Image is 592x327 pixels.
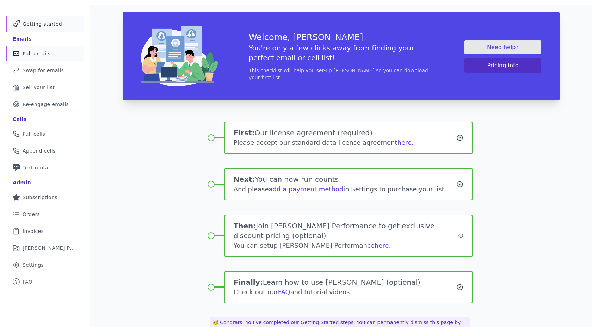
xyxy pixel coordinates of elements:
span: Re-engage emails [23,101,69,108]
a: Sell your list [6,80,84,95]
span: Invoices [23,228,44,235]
a: Append cells [6,143,84,159]
a: [PERSON_NAME] Performance [6,240,84,256]
a: Pull emails [6,46,84,61]
a: Need help? [464,40,541,54]
div: Admin [13,179,31,186]
a: Swap for emails [6,63,84,78]
a: here [375,242,389,249]
span: Finally: [234,278,263,286]
span: [PERSON_NAME] Performance [23,245,76,252]
span: Sell your list [23,84,55,91]
a: Getting started [6,16,84,32]
span: FAQ [23,278,32,285]
h3: Welcome, [PERSON_NAME] [249,32,433,43]
button: Pricing info [464,58,541,73]
h1: Our license agreement (required) [234,128,457,138]
a: Subscriptions [6,190,84,205]
span: Pull emails [23,50,50,57]
span: Append cells [23,147,56,154]
div: Emails [13,35,32,42]
a: Invoices [6,223,84,239]
h1: You can now run counts! [234,174,457,184]
a: Pull cells [6,126,84,142]
span: Orders [23,211,40,218]
a: FAQ [6,274,84,290]
a: Re-engage emails [6,97,84,112]
p: This checklist will help you set-up [PERSON_NAME] so you can download your first list. [249,67,433,81]
a: FAQ [278,288,290,296]
a: Text rental [6,160,84,175]
span: Next: [234,175,255,184]
div: Check out our and tutorial videos. [234,287,457,297]
span: First: [234,129,255,137]
span: Text rental [23,164,50,171]
h1: Join [PERSON_NAME] Performance to get exclusive discount pricing (optional) [234,221,458,241]
div: You can setup [PERSON_NAME] Performance . [234,241,458,251]
span: Subscriptions [23,194,57,201]
div: Cells [13,116,26,123]
a: add a payment method [269,185,344,193]
span: Swap for emails [23,67,64,74]
img: img [141,26,218,86]
span: Settings [23,261,44,269]
h5: You're only a few clicks away from finding your perfect email or cell list! [249,43,433,63]
a: Settings [6,257,84,273]
a: Orders [6,206,84,222]
div: And please in Settings to purchase your list. [234,184,457,194]
span: Getting started [23,20,62,27]
span: Pull cells [23,130,45,137]
span: Then: [234,222,256,230]
div: Please accept our standard data license agreement [234,138,457,148]
h1: Learn how to use [PERSON_NAME] (optional) [234,277,457,287]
